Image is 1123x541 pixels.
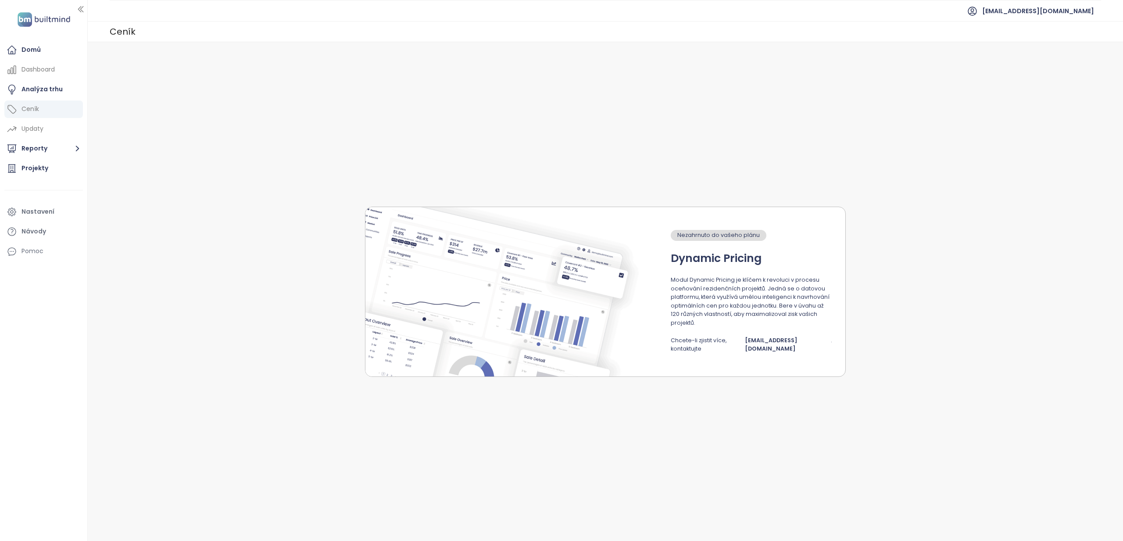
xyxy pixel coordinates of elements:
[21,206,54,217] div: Nastavení
[21,226,46,237] div: Návody
[4,120,83,138] a: Updaty
[4,61,83,79] a: Dashboard
[21,44,41,55] div: Domů
[21,246,43,257] div: Pomoc
[4,41,83,59] a: Domů
[671,276,832,327] p: Modul Dynamic Pricing je klíčem k revoluci v procesu oceňování rezidenčních projektů. Jedná se o ...
[110,24,136,39] div: Ceník
[21,123,43,134] div: Updaty
[21,84,63,95] div: Analýza trhu
[4,203,83,221] a: Nastavení
[671,250,762,267] h1: Dynamic Pricing
[671,336,743,353] div: Chcete-li zjistit více, kontaktujte
[4,243,83,260] div: Pomoc
[4,160,83,177] a: Projekty
[4,81,83,98] a: Analýza trhu
[15,11,73,29] img: logo
[671,230,766,241] div: Nezahrnuto do vašeho plánu
[21,104,39,115] div: Ceník
[21,163,48,174] div: Projekty
[745,336,829,353] div: [EMAIL_ADDRESS][DOMAIN_NAME]
[21,64,55,75] div: Dashboard
[4,140,83,158] button: Reporty
[4,100,83,118] a: Ceník
[4,223,83,240] a: Návody
[365,207,662,376] img: Dasboard banner
[831,336,832,353] div: .
[982,0,1094,21] span: [EMAIL_ADDRESS][DOMAIN_NAME]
